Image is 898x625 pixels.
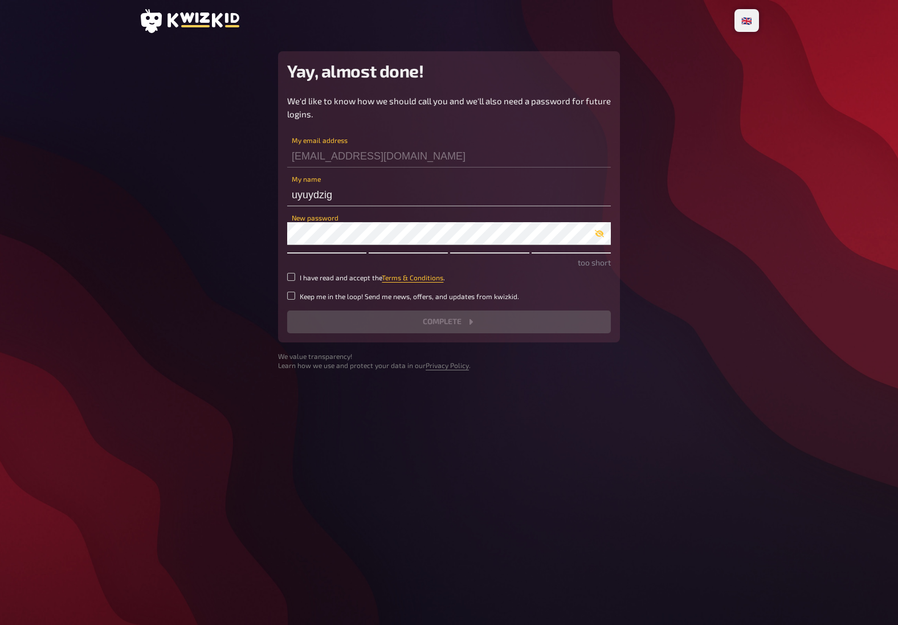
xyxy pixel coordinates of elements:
[737,11,757,30] li: 🇬🇧
[287,256,611,268] p: too short
[300,273,445,283] small: I have read and accept the .
[278,352,620,371] small: We value transparency! Learn how we use and protect your data in our .
[382,273,443,281] a: Terms & Conditions
[287,183,611,206] input: My name
[300,292,519,301] small: Keep me in the loop! Send me news, offers, and updates from kwizkid.
[287,145,611,168] input: My email address
[287,95,611,120] p: We'd like to know how we should call you and we'll also need a password for future logins.
[287,311,611,333] button: Complete
[426,361,469,369] a: Privacy Policy
[287,60,611,81] h2: Yay, almost done!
